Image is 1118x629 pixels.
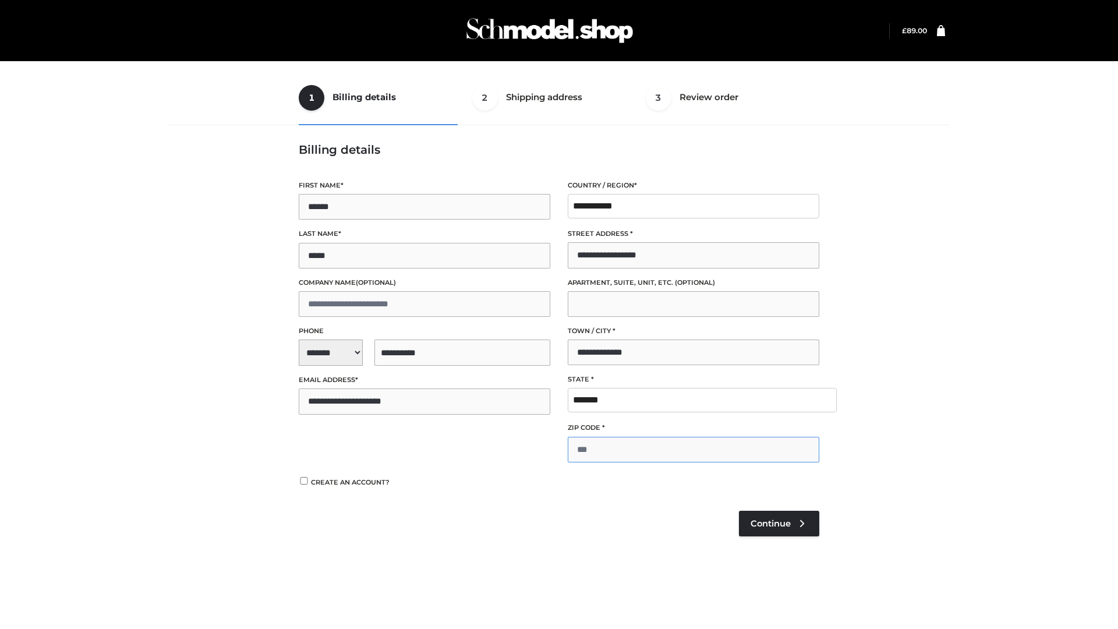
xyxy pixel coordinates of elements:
label: Street address [568,228,819,239]
label: Email address [299,374,550,386]
label: Country / Region [568,180,819,191]
a: Continue [739,511,819,536]
label: Phone [299,326,550,337]
label: Town / City [568,326,819,337]
bdi: 89.00 [902,26,927,35]
span: (optional) [356,278,396,287]
label: ZIP Code [568,422,819,433]
label: Last name [299,228,550,239]
input: Create an account? [299,477,309,485]
h3: Billing details [299,143,819,157]
img: Schmodel Admin 964 [462,8,637,54]
label: Company name [299,277,550,288]
span: (optional) [675,278,715,287]
span: £ [902,26,907,35]
label: Apartment, suite, unit, etc. [568,277,819,288]
span: Continue [751,518,791,529]
label: State [568,374,819,385]
label: First name [299,180,550,191]
a: £89.00 [902,26,927,35]
span: Create an account? [311,478,390,486]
